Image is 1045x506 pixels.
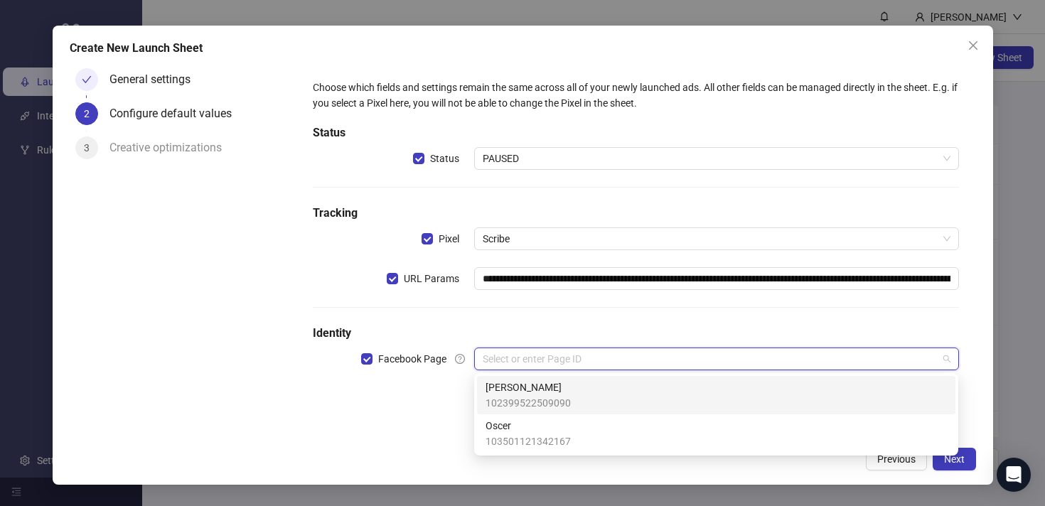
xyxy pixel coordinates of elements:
div: Oscer [477,414,955,453]
span: Next [944,453,965,465]
div: Creative optimizations [109,136,233,159]
span: Facebook Page [373,351,452,367]
span: check [82,75,92,85]
span: URL Params [398,271,465,286]
button: Close [962,34,985,57]
span: Previous [877,453,916,465]
div: Create New Launch Sheet [70,40,976,57]
button: Next [933,448,976,470]
span: 2 [84,108,90,119]
span: 3 [84,142,90,154]
div: Configure default values [109,102,243,125]
span: 103501121342167 [486,434,571,449]
span: PAUSED [483,148,950,169]
span: Status [424,151,465,166]
span: Oscer [486,418,571,434]
span: [PERSON_NAME] [486,379,571,395]
span: close [968,40,979,51]
div: Choose which fields and settings remain the same across all of your newly launched ads. All other... [313,80,958,111]
h5: Identity [313,325,958,342]
span: question-circle [455,354,465,364]
div: Heidi [477,376,955,414]
div: General settings [109,68,202,91]
h5: Status [313,124,958,141]
h5: Tracking [313,205,958,222]
button: Previous [866,448,927,470]
span: Pixel [433,231,465,247]
span: Scribe [483,228,950,249]
span: 102399522509090 [486,395,571,411]
div: Open Intercom Messenger [997,458,1031,492]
